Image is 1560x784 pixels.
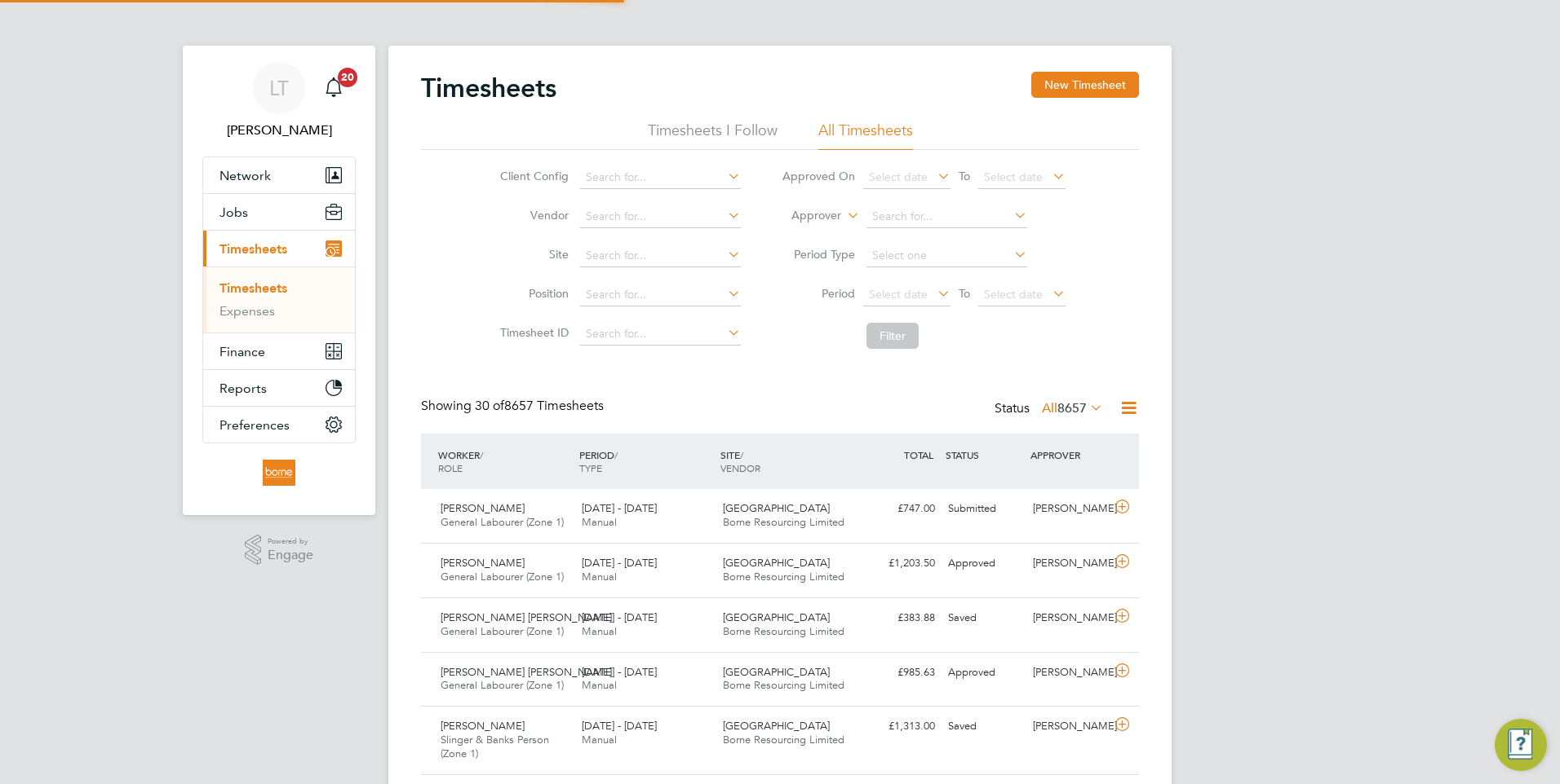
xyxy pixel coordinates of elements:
[582,624,617,638] span: Manual
[723,556,830,570] span: [GEOGRAPHIC_DATA]
[723,610,830,624] span: [GEOGRAPHIC_DATA]
[421,72,556,104] h2: Timesheets
[441,556,525,570] span: [PERSON_NAME]
[441,570,564,584] span: General Labourer (Zone 1)
[995,398,1106,421] div: Status
[219,280,287,296] a: Timesheets
[723,719,830,733] span: [GEOGRAPHIC_DATA]
[782,247,855,262] label: Period Type
[942,659,1026,686] div: Approved
[317,62,350,114] a: 20
[1042,400,1103,416] label: All
[582,501,657,515] span: [DATE] - [DATE]
[582,556,657,570] span: [DATE] - [DATE]
[869,287,928,302] span: Select date
[582,515,617,529] span: Manual
[582,678,617,692] span: Manual
[942,440,1026,469] div: STATUS
[203,157,355,193] button: Network
[219,381,267,396] span: Reports
[219,168,271,183] span: Network
[421,398,607,415] div: Showing
[1057,400,1087,416] span: 8657
[495,169,569,183] label: Client Config
[183,46,375,515] nav: Main navigation
[219,417,290,433] span: Preferences
[219,344,265,359] span: Finance
[580,284,741,306] input: Search for...
[495,208,569,222] label: Vendor
[269,77,289,99] span: LT
[582,570,617,584] span: Manual
[441,665,612,679] span: [PERSON_NAME] [PERSON_NAME]
[480,448,483,461] span: /
[954,165,975,187] span: To
[438,461,463,474] span: ROLE
[203,333,355,369] button: Finance
[582,733,617,747] span: Manual
[579,461,602,474] span: TYPE
[723,733,844,747] span: Borne Resourcing Limited
[723,501,830,515] span: [GEOGRAPHIC_DATA]
[857,496,942,522] div: £747.00
[219,205,248,220] span: Jobs
[723,515,844,529] span: Borne Resourcing Limited
[723,678,844,692] span: Borne Resourcing Limited
[866,244,1027,267] input: Select one
[782,169,855,183] label: Approved On
[268,548,313,562] span: Engage
[263,460,295,486] img: borneltd-logo-retina.png
[575,440,716,482] div: PERIOD
[942,550,1026,577] div: Approved
[984,170,1043,184] span: Select date
[942,605,1026,632] div: Saved
[475,398,604,414] span: 8657 Timesheets
[1026,713,1111,740] div: [PERSON_NAME]
[495,247,569,262] label: Site
[338,68,357,87] span: 20
[580,323,741,346] input: Search for...
[1026,550,1111,577] div: [PERSON_NAME]
[614,448,618,461] span: /
[866,205,1027,228] input: Search for...
[580,166,741,189] input: Search for...
[1026,605,1111,632] div: [PERSON_NAME]
[475,398,504,414] span: 30 of
[268,535,313,548] span: Powered by
[723,624,844,638] span: Borne Resourcing Limited
[818,121,913,150] li: All Timesheets
[203,194,355,230] button: Jobs
[582,610,657,624] span: [DATE] - [DATE]
[740,448,743,461] span: /
[580,244,741,267] input: Search for...
[495,325,569,340] label: Timesheet ID
[857,550,942,577] div: £1,203.50
[441,719,525,733] span: [PERSON_NAME]
[942,713,1026,740] div: Saved
[782,286,855,301] label: Period
[904,448,933,461] span: TOTAL
[441,733,549,760] span: Slinger & Banks Person (Zone 1)
[219,241,287,257] span: Timesheets
[203,407,355,443] button: Preferences
[723,665,830,679] span: [GEOGRAPHIC_DATA]
[716,440,858,482] div: SITE
[1026,440,1111,469] div: APPROVER
[441,515,564,529] span: General Labourer (Zone 1)
[441,624,564,638] span: General Labourer (Zone 1)
[768,208,841,224] label: Approver
[495,286,569,301] label: Position
[942,496,1026,522] div: Submitted
[723,570,844,584] span: Borne Resourcing Limited
[869,170,928,184] span: Select date
[203,231,355,266] button: Timesheets
[984,287,1043,302] span: Select date
[1026,659,1111,686] div: [PERSON_NAME]
[648,121,778,150] li: Timesheets I Follow
[245,535,314,566] a: Powered byEngage
[202,460,356,486] a: Go to home page
[1495,719,1547,771] button: Engage Resource Center
[441,610,612,624] span: [PERSON_NAME] [PERSON_NAME]
[1031,72,1139,98] button: New Timesheet
[219,303,275,319] a: Expenses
